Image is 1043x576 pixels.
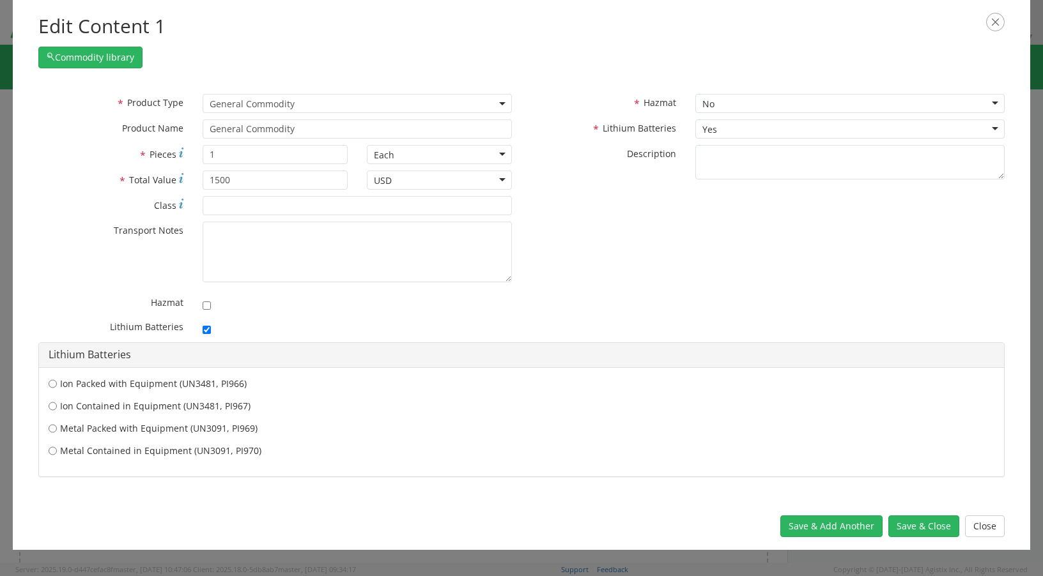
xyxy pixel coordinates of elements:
label: Metal Packed with Equipment (UN3091, PI969) [49,422,994,435]
span: General Commodity [210,98,505,110]
span: Hazmat [151,296,183,308]
span: General Commodity [203,94,512,113]
label: Ion Contained in Equipment (UN3481, PI967) [49,400,994,413]
label: Ion Packed with Equipment (UN3481, PI966) [49,377,994,390]
span: Transport Notes [114,224,183,236]
span: Lithium Batteries [603,122,676,134]
span: Description [627,148,676,160]
div: No [702,98,715,110]
div: Each [374,149,394,162]
span: Hazmat [644,96,676,109]
input: Metal Packed with Equipment (UN3091, PI969) [49,422,57,435]
button: Save & Add Another [780,515,883,537]
a: Lithium Batteries [49,347,131,361]
button: Commodity library [38,47,143,68]
span: Class [154,199,176,211]
label: Metal Contained in Equipment (UN3091, PI970) [49,444,994,457]
span: Total Value [129,174,176,186]
h2: Edit Content 1 [38,13,1005,40]
div: USD [374,174,392,187]
input: Ion Contained in Equipment (UN3481, PI967) [49,400,57,413]
button: Save & Close [888,515,959,537]
div: Yes [702,123,717,136]
span: Lithium Batteries [110,321,183,333]
input: Metal Contained in Equipment (UN3091, PI970) [49,444,57,457]
button: Close [965,515,1005,537]
input: Ion Packed with Equipment (UN3481, PI966) [49,377,57,390]
span: Product Name [122,122,183,134]
span: Pieces [150,148,176,160]
span: Product Type [127,96,183,109]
